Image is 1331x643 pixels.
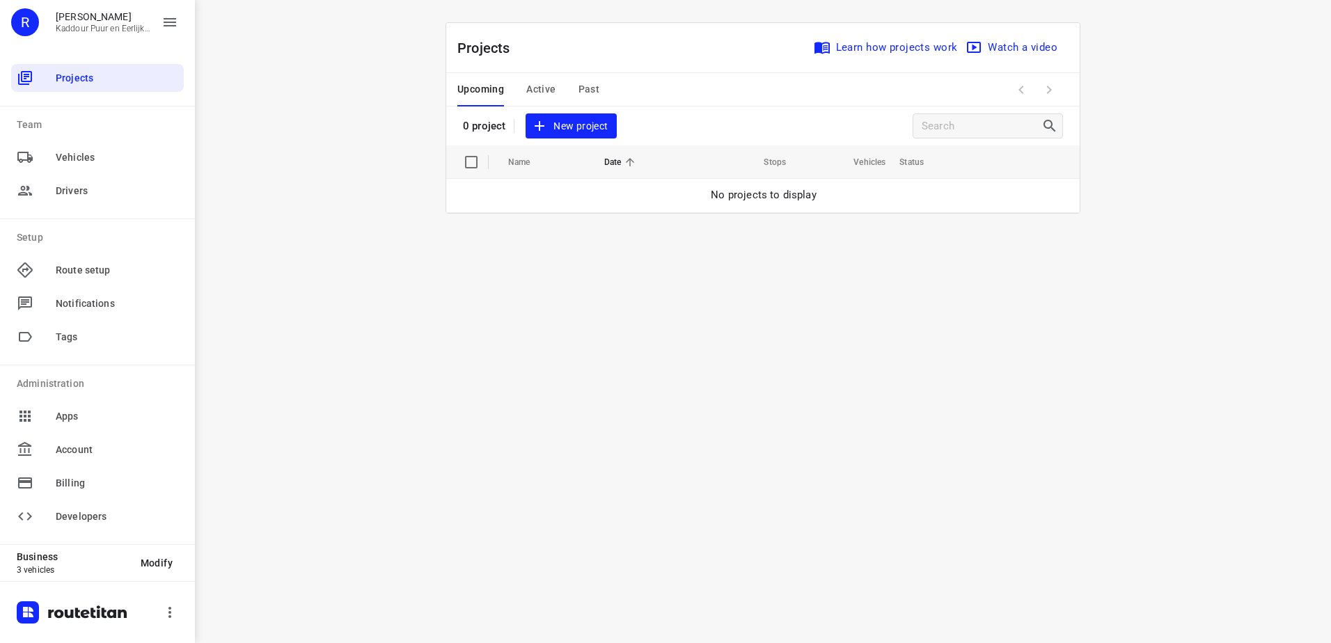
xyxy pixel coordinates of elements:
div: Projects [11,64,184,92]
span: Apps [56,409,178,424]
p: Rachid Kaddour [56,11,150,22]
div: R [11,8,39,36]
p: Administration [17,376,184,391]
span: Developers [56,509,178,524]
span: Vehicles [56,150,178,165]
div: Vehicles [11,143,184,171]
p: 0 project [463,120,505,132]
div: Apps [11,402,184,430]
p: Setup [17,230,184,245]
span: Next Page [1035,76,1063,104]
div: Notifications [11,289,184,317]
span: Vehicles [835,154,885,170]
div: Developers [11,502,184,530]
p: 3 vehicles [17,565,129,575]
span: Notifications [56,296,178,311]
span: Route setup [56,263,178,278]
span: Drivers [56,184,178,198]
span: Upcoming [457,81,504,98]
button: Modify [129,550,184,575]
p: Kaddour Puur en Eerlijk Vlees B.V. [56,24,150,33]
div: Billing [11,469,184,497]
span: Date [604,154,640,170]
span: Previous Page [1007,76,1035,104]
span: Active [526,81,556,98]
div: Route setup [11,256,184,284]
span: Account [56,443,178,457]
span: Projects [56,71,178,86]
p: Projects [457,38,521,58]
div: Search [1041,118,1062,134]
p: Team [17,118,184,132]
span: Tags [56,330,178,344]
input: Search projects [922,116,1041,137]
div: Drivers [11,177,184,205]
span: Stops [746,154,786,170]
button: New project [526,113,616,139]
span: Modify [141,557,173,569]
div: Account [11,436,184,463]
span: Billing [56,476,178,491]
div: Tags [11,323,184,351]
span: New project [534,118,608,135]
span: Past [578,81,600,98]
span: Name [508,154,549,170]
span: Status [899,154,942,170]
p: Business [17,551,129,562]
